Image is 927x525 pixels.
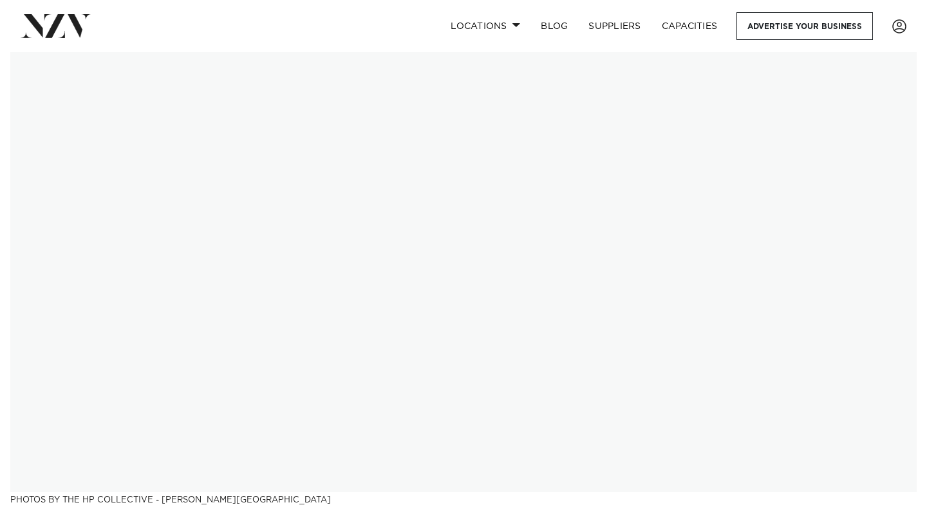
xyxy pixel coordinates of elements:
a: BLOG [530,12,578,40]
h3: Photos by The HP Collective - [PERSON_NAME][GEOGRAPHIC_DATA] [10,492,917,506]
a: Locations [440,12,530,40]
a: SUPPLIERS [578,12,651,40]
a: Advertise your business [736,12,873,40]
a: Capacities [651,12,728,40]
img: nzv-logo.png [21,14,91,37]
